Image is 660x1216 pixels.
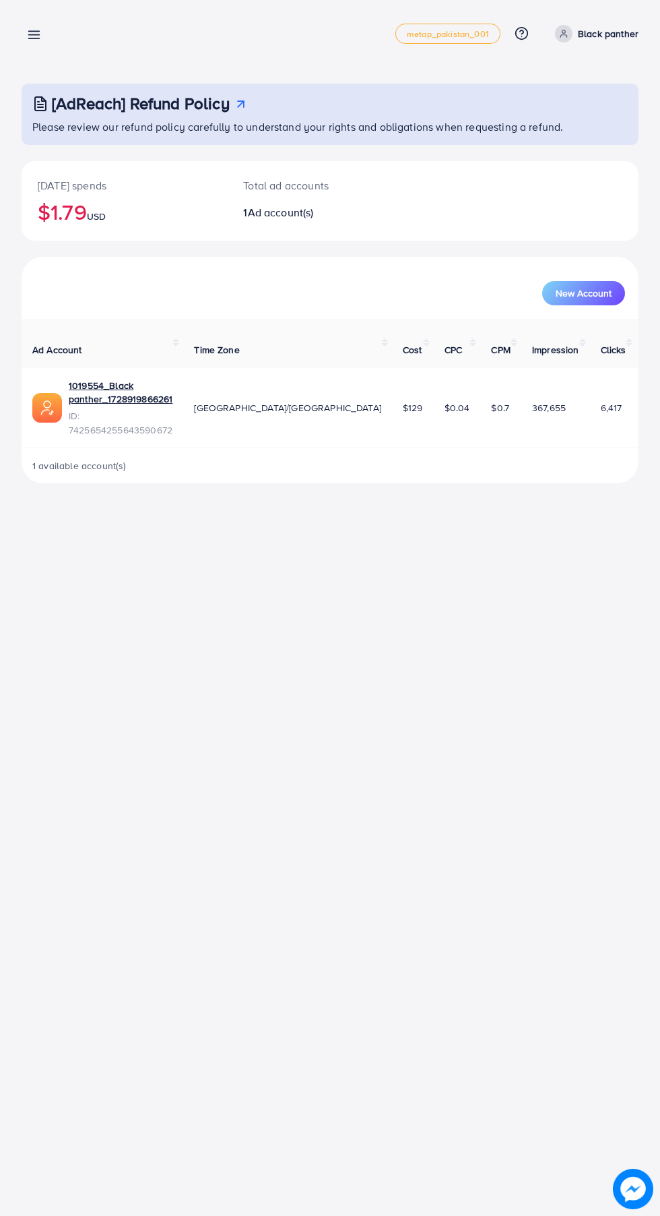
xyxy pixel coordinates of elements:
[69,379,172,406] a: 1019554_Black panther_1728919866261
[444,401,470,415] span: $0.04
[38,199,211,224] h2: $1.79
[243,177,365,193] p: Total ad accounts
[194,401,381,415] span: [GEOGRAPHIC_DATA]/[GEOGRAPHIC_DATA]
[556,288,612,298] span: New Account
[395,24,500,44] a: metap_pakistan_001
[69,409,172,437] span: ID: 7425654255643590672
[52,94,230,113] h3: [AdReach] Refund Policy
[32,393,62,423] img: ic-ads-acc.e4c84228.svg
[407,30,489,38] span: metap_pakistan_001
[578,26,638,42] p: Black panther
[194,343,239,357] span: Time Zone
[403,401,423,415] span: $129
[491,343,510,357] span: CPM
[613,1169,653,1209] img: image
[542,281,625,305] button: New Account
[38,177,211,193] p: [DATE] spends
[532,343,579,357] span: Impression
[243,206,365,219] h2: 1
[491,401,509,415] span: $0.7
[403,343,422,357] span: Cost
[601,343,626,357] span: Clicks
[550,25,638,42] a: Black panther
[87,210,106,223] span: USD
[248,205,314,220] span: Ad account(s)
[601,401,622,415] span: 6,417
[32,119,630,135] p: Please review our refund policy carefully to understand your rights and obligations when requesti...
[32,343,82,357] span: Ad Account
[532,401,566,415] span: 367,655
[444,343,462,357] span: CPC
[32,459,127,473] span: 1 available account(s)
